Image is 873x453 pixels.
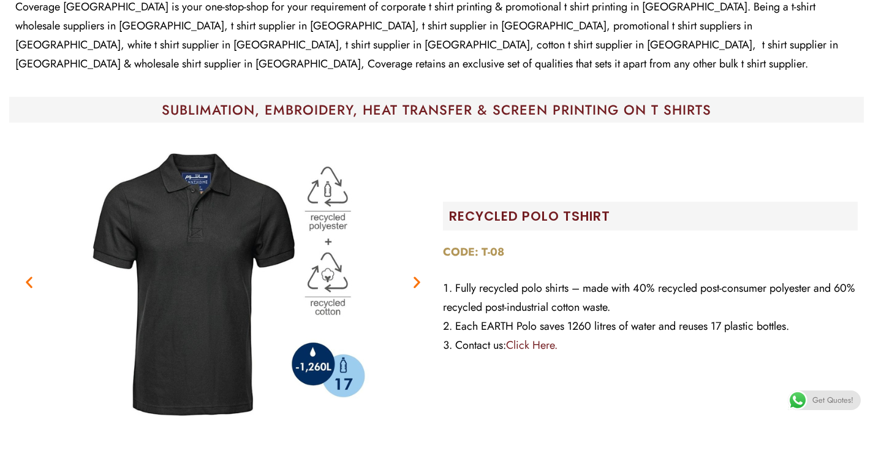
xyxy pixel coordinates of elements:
[15,103,858,116] h1: SUBLIMATION, EMBROIDERY, HEAT TRANSFER & SCREEN PRINTING ON T SHIRTS
[449,208,858,224] h2: Recycled Polo Tshirt
[15,129,431,435] div: 1 / 2
[15,129,431,435] div: Image Carousel
[443,336,858,355] li: Contact us:
[812,390,853,410] span: Get Quotes!
[455,318,789,334] span: Each EARTH Polo saves 1260 litres of water and reuses 17 plastic bottles.
[443,244,504,260] strong: CODE: T-08
[443,280,855,315] span: Fully recycled polo shirts – made with 40% recycled post-consumer polyester and 60% recycled post...
[21,274,37,289] div: Previous slide
[70,129,376,435] img: 1
[409,274,425,289] div: Next slide
[506,337,557,353] a: Click Here.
